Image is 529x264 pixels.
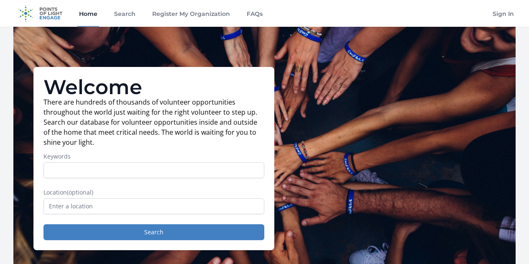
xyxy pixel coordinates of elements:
span: (optional) [67,188,93,196]
h1: Welcome [43,77,264,97]
input: Enter a location [43,198,264,214]
label: Location [43,188,264,197]
p: There are hundreds of thousands of volunteer opportunities throughout the world just waiting for ... [43,97,264,147]
button: Search [43,224,264,240]
label: Keywords [43,152,264,161]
